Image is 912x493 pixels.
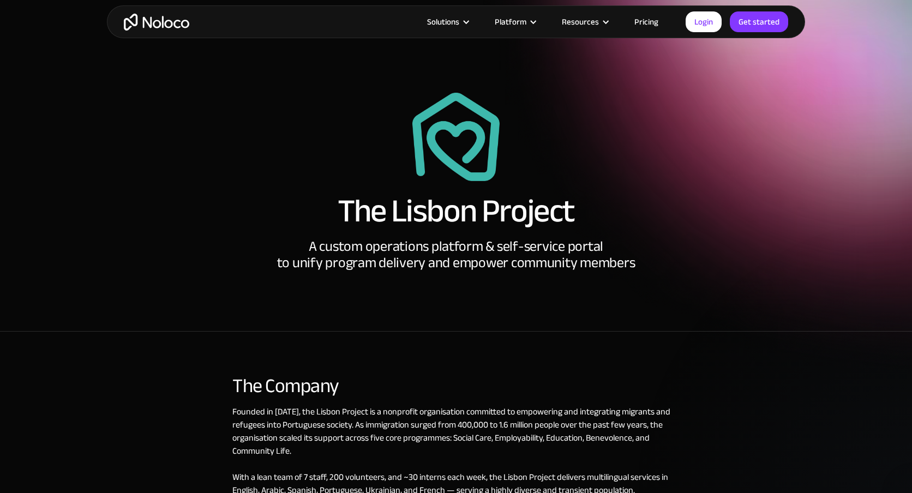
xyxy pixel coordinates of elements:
div: Resources [562,15,599,29]
a: Login [686,11,722,32]
div: Solutions [427,15,459,29]
div: Platform [481,15,548,29]
h1: The Lisbon Project [338,195,575,227]
a: Get started [730,11,788,32]
div: Resources [548,15,621,29]
a: home [124,14,189,31]
a: Pricing [621,15,672,29]
div: A custom operations platform & self-service portal to unify program delivery and empower communit... [277,238,635,271]
div: Platform [495,15,526,29]
div: The Company [232,375,680,397]
div: Solutions [413,15,481,29]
